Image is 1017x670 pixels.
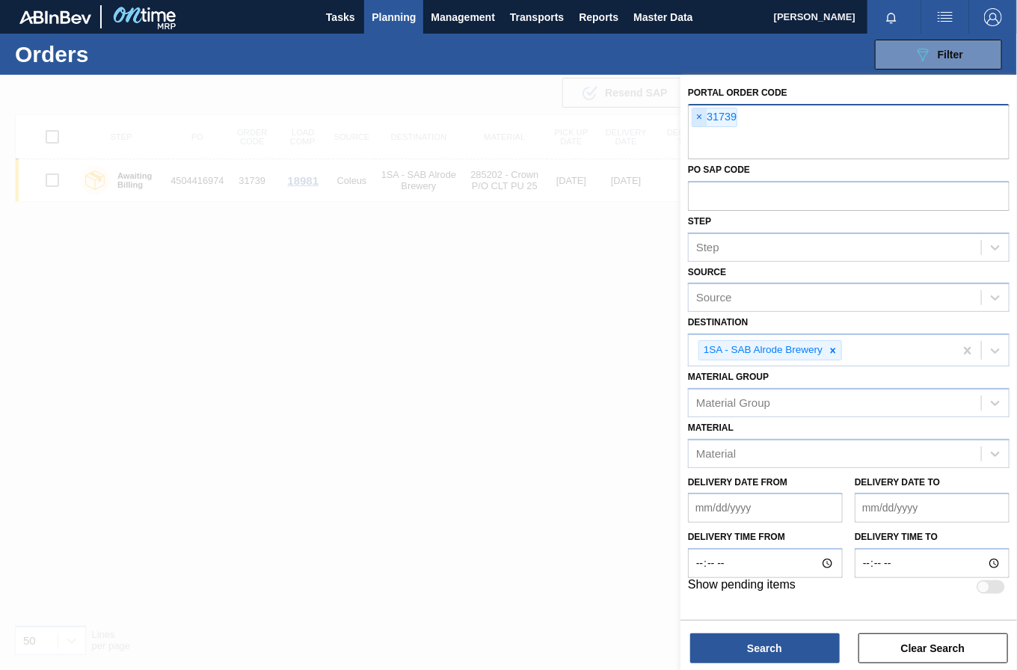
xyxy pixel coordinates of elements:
[510,8,564,26] span: Transports
[19,10,91,24] img: TNhmsLtSVTkK8tSr43FrP2fwEKptu5GPRR3wAAAABJRU5ErkJggg==
[875,40,1002,70] button: Filter
[696,292,732,304] div: Source
[688,526,843,548] label: Delivery time from
[855,477,940,488] label: Delivery Date to
[324,8,357,26] span: Tasks
[688,578,796,596] label: Show pending items
[692,108,707,126] span: ×
[688,477,787,488] label: Delivery Date from
[688,87,787,98] label: Portal Order Code
[696,241,719,253] div: Step
[579,8,618,26] span: Reports
[855,493,1010,523] input: mm/dd/yyyy
[692,108,737,127] div: 31739
[15,46,224,63] h1: Orders
[867,7,915,28] button: Notifications
[431,8,495,26] span: Management
[633,8,692,26] span: Master Data
[696,447,736,460] div: Material
[688,422,734,433] label: Material
[688,317,748,328] label: Destination
[688,165,750,175] label: PO SAP Code
[699,341,825,360] div: 1SA - SAB Alrode Brewery
[688,493,843,523] input: mm/dd/yyyy
[372,8,416,26] span: Planning
[984,8,1002,26] img: Logout
[688,372,769,382] label: Material Group
[696,396,770,409] div: Material Group
[688,267,726,277] label: Source
[936,8,954,26] img: userActions
[855,526,1010,548] label: Delivery time to
[688,216,711,227] label: Step
[938,49,963,61] span: Filter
